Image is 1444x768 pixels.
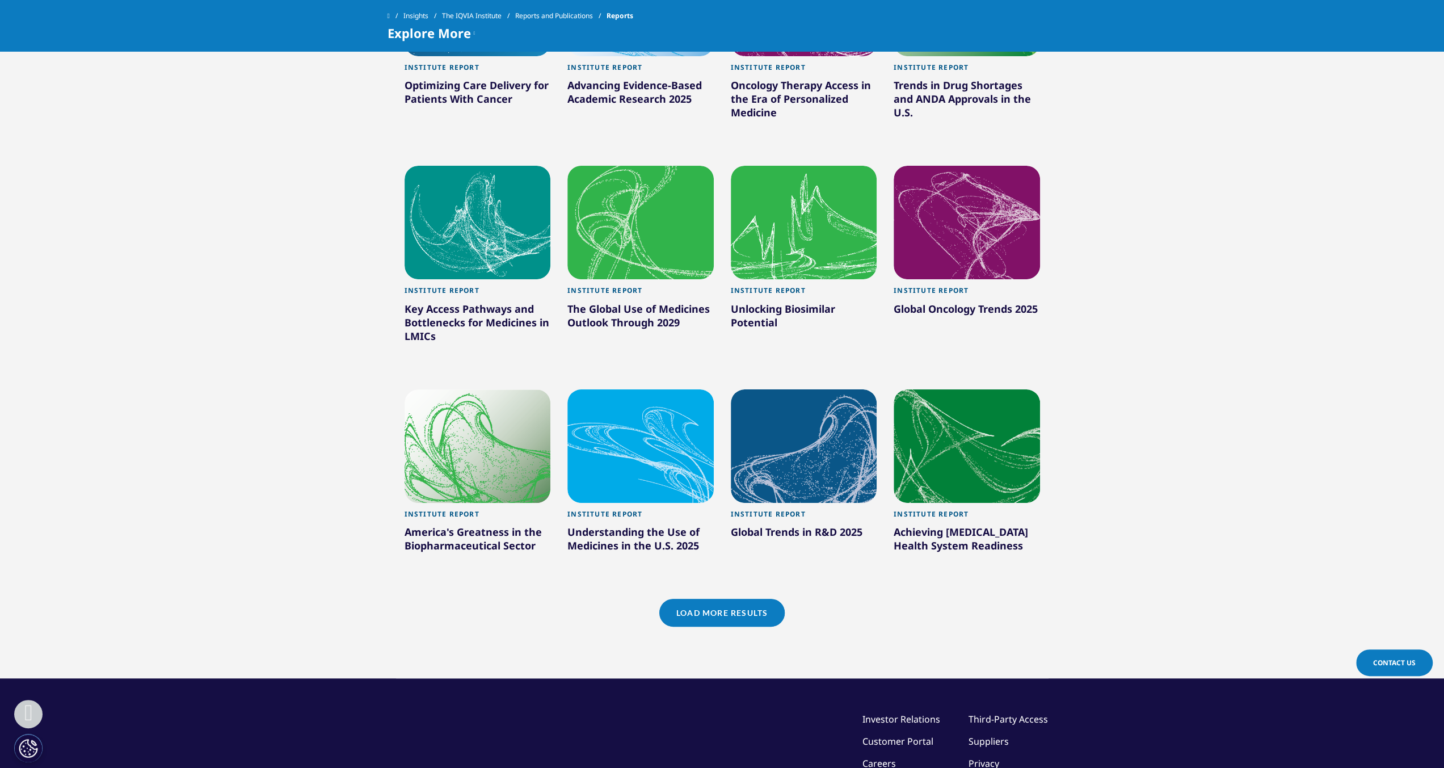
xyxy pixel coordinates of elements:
a: Insights [403,6,442,26]
a: Customer Portal [862,735,933,748]
span: Explore More [388,26,471,40]
div: Institute Report [894,286,1040,301]
a: Institute Report America's Greatness in the Biopharmaceutical Sector [405,503,551,582]
div: Institute Report [405,63,551,78]
a: Suppliers [969,735,1009,748]
a: Third-Party Access [969,713,1048,725]
div: Institute Report [405,286,551,301]
div: The Global Use of Medicines Outlook Through 2029 [567,302,714,334]
div: Institute Report [567,63,714,78]
div: Institute Report [567,286,714,301]
span: Reports [607,6,633,26]
div: Unlocking Biosimilar Potential [731,302,877,334]
a: Institute Report Optimizing Care Delivery for Patients With Cancer [405,56,551,135]
a: Institute Report The Global Use of Medicines Outlook Through 2029 [567,279,714,358]
div: Optimizing Care Delivery for Patients With Cancer [405,78,551,110]
div: America's Greatness in the Biopharmaceutical Sector [405,525,551,557]
div: Trends in Drug Shortages and ANDA Approvals in the U.S. [894,78,1040,124]
div: Institute Report [894,510,1040,525]
button: Cookies Settings [14,734,43,762]
div: Institute Report [405,510,551,525]
a: Institute Report Trends in Drug Shortages and ANDA Approvals in the U.S. [894,56,1040,149]
div: Key Access Pathways and Bottlenecks for Medicines in LMICs [405,302,551,347]
div: Understanding the Use of Medicines in the U.S. 2025 [567,525,714,557]
div: Institute Report [731,510,877,525]
div: Institute Report [894,63,1040,78]
a: Institute Report Global Trends in R&D 2025 [731,503,877,568]
div: Global Oncology Trends 2025 [894,302,1040,320]
a: Institute Report Unlocking Biosimilar Potential [731,279,877,358]
a: Load More Results [659,599,785,627]
a: Institute Report Advancing Evidence-Based Academic Research 2025 [567,56,714,135]
a: Institute Report Global Oncology Trends 2025 [894,279,1040,345]
a: Reports and Publications [515,6,607,26]
div: Institute Report [567,510,714,525]
span: Contact Us [1373,658,1416,668]
div: Global Trends in R&D 2025 [731,525,877,543]
div: Institute Report [731,63,877,78]
a: The IQVIA Institute [442,6,515,26]
div: Achieving [MEDICAL_DATA] Health System Readiness [894,525,1040,557]
div: Advancing Evidence-Based Academic Research 2025 [567,78,714,110]
a: Contact Us [1356,649,1433,676]
a: Investor Relations [862,713,940,725]
a: Institute Report Oncology Therapy Access in the Era of Personalized Medicine [731,56,877,149]
a: Institute Report Key Access Pathways and Bottlenecks for Medicines in LMICs [405,279,551,372]
a: Institute Report Achieving [MEDICAL_DATA] Health System Readiness [894,503,1040,582]
div: Institute Report [731,286,877,301]
a: Institute Report Understanding the Use of Medicines in the U.S. 2025 [567,503,714,582]
div: Oncology Therapy Access in the Era of Personalized Medicine [731,78,877,124]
